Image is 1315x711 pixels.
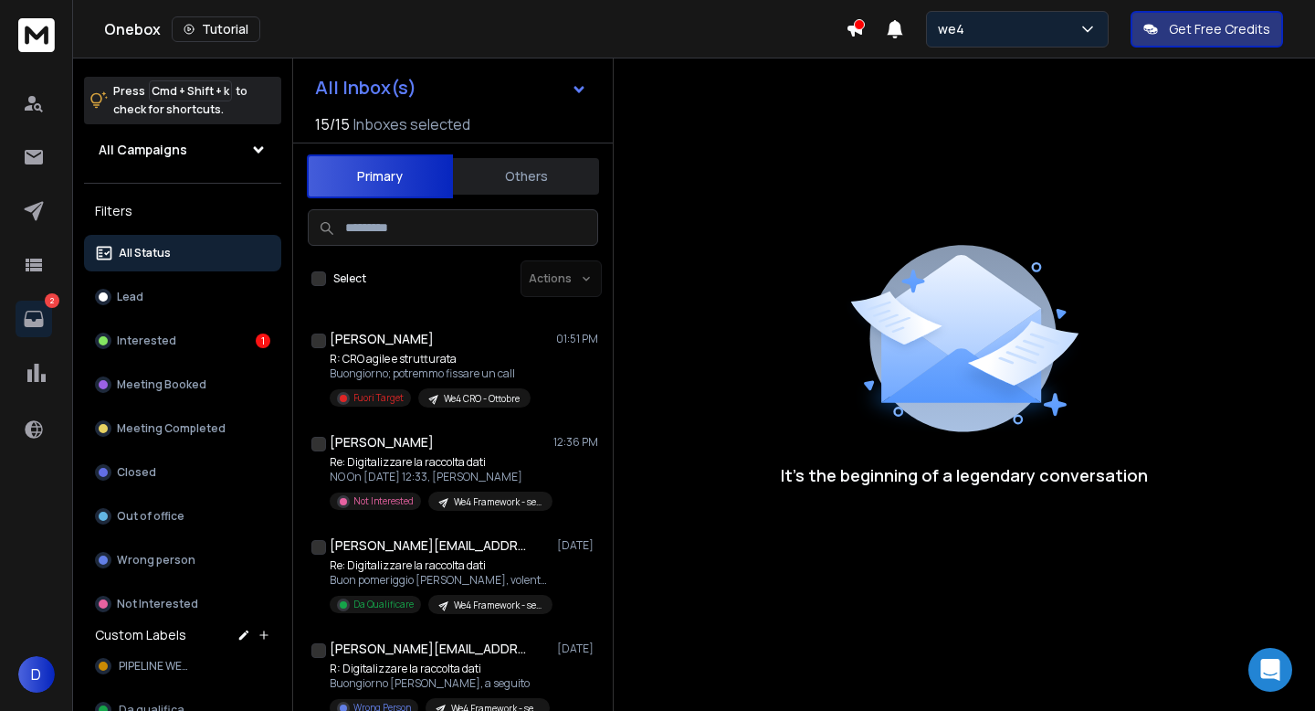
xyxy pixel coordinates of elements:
[353,494,414,508] p: Not Interested
[117,553,195,568] p: Wrong person
[557,538,598,553] p: [DATE]
[444,392,520,406] p: We4 CRO - Ottobre
[781,462,1148,488] p: It’s the beginning of a legendary conversation
[1131,11,1283,48] button: Get Free Credits
[330,536,531,555] h1: [PERSON_NAME][EMAIL_ADDRESS][DOMAIN_NAME]
[300,69,602,106] button: All Inbox(s)
[104,16,846,42] div: Onebox
[330,433,434,451] h1: [PERSON_NAME]
[556,332,598,346] p: 01:51 PM
[84,132,281,168] button: All Campaigns
[119,246,171,260] p: All Status
[84,648,281,684] button: PIPELINE WE4
[84,366,281,403] button: Meeting Booked
[117,509,184,524] p: Out of office
[45,293,59,308] p: 2
[330,470,549,484] p: NO On [DATE] 12:33, [PERSON_NAME]
[84,323,281,359] button: Interested1
[256,334,270,348] div: 1
[18,656,55,693] button: D
[99,141,187,159] h1: All Campaigns
[84,198,281,224] h3: Filters
[117,377,206,392] p: Meeting Booked
[117,334,176,348] p: Interested
[84,235,281,271] button: All Status
[453,156,599,196] button: Others
[117,597,198,611] p: Not Interested
[84,586,281,622] button: Not Interested
[149,80,232,101] span: Cmd + Shift + k
[330,330,434,348] h1: [PERSON_NAME]
[1169,20,1270,38] p: Get Free Credits
[454,495,542,509] p: We4 Framework - settembre
[117,465,156,480] p: Closed
[84,410,281,447] button: Meeting Completed
[315,79,416,97] h1: All Inbox(s)
[333,271,366,286] label: Select
[95,626,186,644] h3: Custom Labels
[1248,648,1292,692] div: Open Intercom Messenger
[84,279,281,315] button: Lead
[84,454,281,491] button: Closed
[113,82,247,119] p: Press to check for shortcuts.
[330,676,549,691] p: Buongiorno [PERSON_NAME], a seguito
[330,573,549,588] p: Buon pomeriggio [PERSON_NAME], volentieri, sentiamoci [DATE] 17
[172,16,260,42] button: Tutorial
[553,435,598,450] p: 12:36 PM
[353,113,470,135] h3: Inboxes selected
[315,113,350,135] span: 15 / 15
[307,154,453,198] button: Primary
[454,599,542,612] p: We4 Framework - settembre
[330,558,549,573] p: Re: Digitalizzare la raccolta dati
[117,290,143,304] p: Lead
[557,642,598,656] p: [DATE]
[353,598,414,611] p: Da Qualificare
[330,455,549,470] p: Re: Digitalizzare la raccolta dati
[330,640,531,658] h1: [PERSON_NAME][EMAIL_ADDRESS][DOMAIN_NAME]
[84,542,281,578] button: Wrong person
[330,366,531,381] p: Buongiorno; potremmo fissare un call
[16,301,52,337] a: 2
[353,391,404,405] p: Fuori Target
[119,659,189,674] span: PIPELINE WE4
[330,352,531,366] p: R: CRO agile e strutturata
[330,662,549,676] p: R: Digitalizzare la raccolta dati
[84,498,281,535] button: Out of office
[938,20,972,38] p: we4
[117,421,226,436] p: Meeting Completed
